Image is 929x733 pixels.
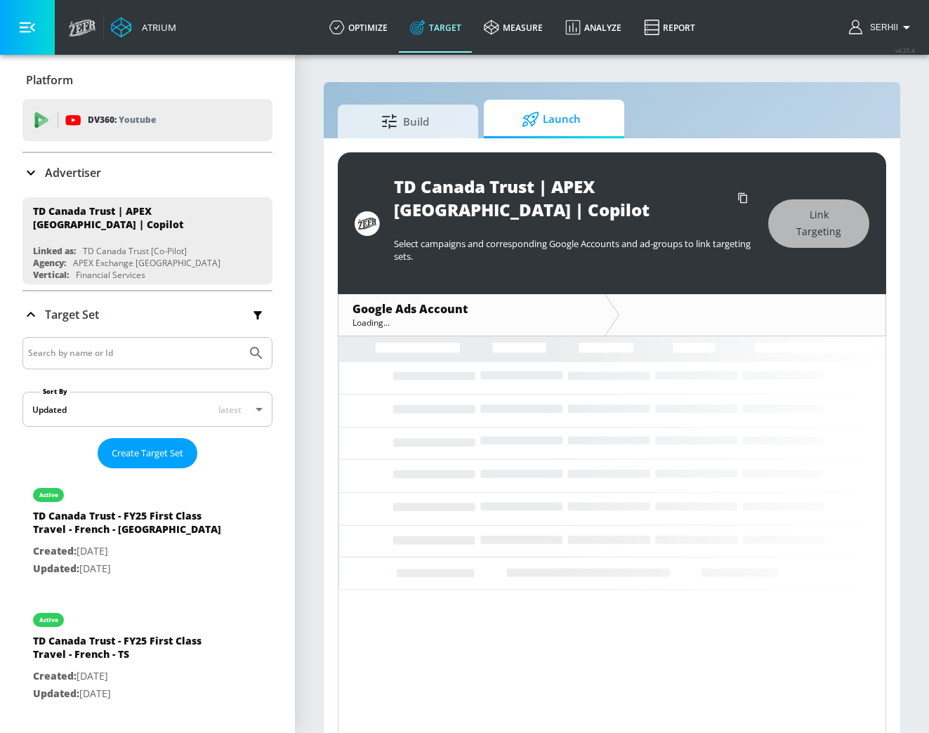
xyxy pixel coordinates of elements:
[83,245,187,257] div: TD Canada Trust [Co-Pilot]
[45,165,101,180] p: Advertiser
[33,544,77,557] span: Created:
[111,17,176,38] a: Atrium
[22,197,272,284] div: TD Canada Trust | APEX [GEOGRAPHIC_DATA] | CopilotLinked as:TD Canada Trust [Co-Pilot]Agency:APEX...
[40,387,70,396] label: Sort By
[32,404,67,416] div: Updated
[353,301,591,317] div: Google Ads Account
[26,72,73,88] p: Platform
[318,2,399,53] a: optimize
[73,257,220,269] div: APEX Exchange [GEOGRAPHIC_DATA]
[864,22,898,32] span: login as: serhii.khortiuk@zefr.com
[22,153,272,192] div: Advertiser
[22,474,272,588] div: activeTD Canada Trust - FY25 First Class Travel - French - [GEOGRAPHIC_DATA]Created:[DATE]Updated...
[338,294,605,336] div: Google Ads AccountLoading...
[33,562,79,575] span: Updated:
[33,685,230,703] p: [DATE]
[39,616,58,623] div: active
[76,269,145,281] div: Financial Services
[352,105,459,138] span: Build
[218,404,242,416] span: latest
[399,2,473,53] a: Target
[33,509,230,543] div: TD Canada Trust - FY25 First Class Travel - French - [GEOGRAPHIC_DATA]
[22,99,272,141] div: DV360: Youtube
[33,245,76,257] div: Linked as:
[554,2,633,53] a: Analyze
[22,60,272,100] div: Platform
[33,560,230,578] p: [DATE]
[33,634,230,668] div: TD Canada Trust - FY25 First Class Travel - French - TS
[33,269,69,281] div: Vertical:
[498,103,605,136] span: Launch
[33,204,249,231] div: TD Canada Trust | APEX [GEOGRAPHIC_DATA] | Copilot
[136,21,176,34] div: Atrium
[119,112,156,127] p: Youtube
[39,491,58,498] div: active
[33,669,77,682] span: Created:
[33,668,230,685] p: [DATE]
[112,445,183,461] span: Create Target Set
[28,344,241,362] input: Search by name or Id
[353,317,591,329] div: Loading...
[633,2,706,53] a: Report
[895,46,915,54] span: v 4.25.4
[849,19,915,36] button: Serhii
[22,599,272,713] div: activeTD Canada Trust - FY25 First Class Travel - French - TSCreated:[DATE]Updated:[DATE]
[88,112,156,128] p: DV360:
[394,175,732,221] div: TD Canada Trust | APEX [GEOGRAPHIC_DATA] | Copilot
[22,291,272,338] div: Target Set
[473,2,554,53] a: measure
[33,543,230,560] p: [DATE]
[98,438,197,468] button: Create Target Set
[45,307,99,322] p: Target Set
[33,257,66,269] div: Agency:
[394,237,754,263] p: Select campaigns and corresponding Google Accounts and ad-groups to link targeting sets.
[33,687,79,700] span: Updated:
